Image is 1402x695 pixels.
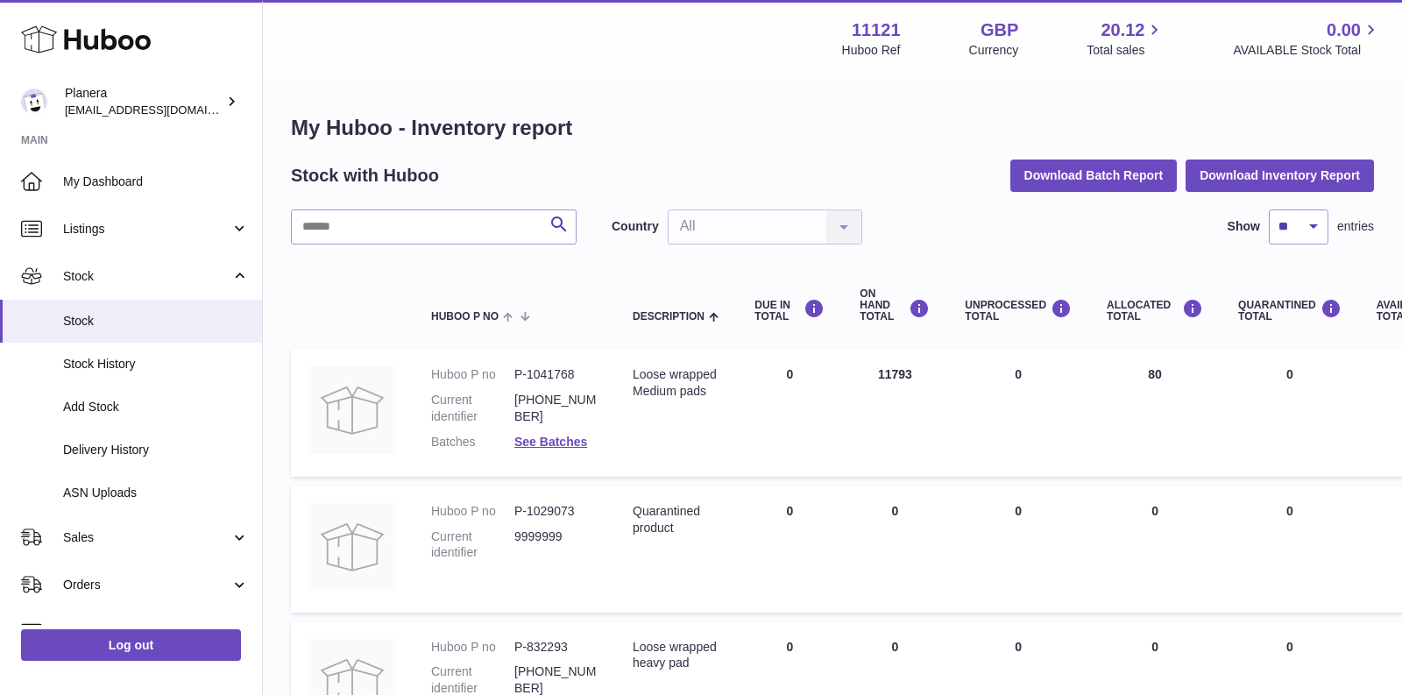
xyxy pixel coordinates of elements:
span: My Dashboard [63,174,249,190]
span: 0 [1286,504,1293,518]
div: UNPROCESSED Total [965,299,1072,323]
img: product image [308,366,396,454]
span: entries [1337,218,1374,235]
dt: Huboo P no [431,639,514,656]
dd: [PHONE_NUMBER] [514,392,598,425]
div: Loose wrapped heavy pad [633,639,719,672]
span: Sales [63,529,230,546]
div: Huboo Ref [842,42,901,59]
td: 11793 [842,349,947,477]
td: 0 [842,486,947,613]
div: Loose wrapped Medium pads [633,366,719,400]
dt: Huboo P no [431,503,514,520]
label: Show [1228,218,1260,235]
div: Planera [65,85,223,118]
strong: GBP [981,18,1018,42]
td: 0 [737,349,842,477]
td: 0 [947,349,1089,477]
dt: Current identifier [431,392,514,425]
dd: P-1029073 [514,503,598,520]
dt: Huboo P no [431,366,514,383]
span: 0 [1286,367,1293,381]
a: 0.00 AVAILABLE Stock Total [1233,18,1381,59]
h2: Stock with Huboo [291,164,439,188]
button: Download Inventory Report [1186,160,1374,191]
span: Description [633,311,705,323]
span: Stock [63,313,249,330]
a: 20.12 Total sales [1087,18,1165,59]
td: 0 [737,486,842,613]
span: Orders [63,577,230,593]
span: Listings [63,221,230,238]
dt: Current identifier [431,528,514,562]
span: ASN Uploads [63,485,249,501]
span: Huboo P no [431,311,499,323]
a: Log out [21,629,241,661]
button: Download Batch Report [1010,160,1178,191]
span: AVAILABLE Stock Total [1233,42,1381,59]
a: See Batches [514,435,587,449]
div: QUARANTINED Total [1238,299,1342,323]
div: ALLOCATED Total [1107,299,1203,323]
span: Add Stock [63,399,249,415]
div: DUE IN TOTAL [754,299,825,323]
label: Country [612,218,659,235]
dd: P-832293 [514,639,598,656]
strong: 11121 [852,18,901,42]
span: 20.12 [1101,18,1144,42]
dt: Batches [431,434,514,450]
span: 0.00 [1327,18,1361,42]
td: 80 [1089,349,1221,477]
td: 0 [947,486,1089,613]
dd: P-1041768 [514,366,598,383]
span: Total sales [1087,42,1165,59]
dd: 9999999 [514,528,598,562]
div: Quarantined product [633,503,719,536]
span: 0 [1286,640,1293,654]
div: ON HAND Total [860,288,930,323]
span: Usage [63,624,249,641]
img: product image [308,503,396,591]
td: 0 [1089,486,1221,613]
span: Stock History [63,356,249,372]
img: saiyani@planera.care [21,89,47,115]
span: Delivery History [63,442,249,458]
span: Stock [63,268,230,285]
h1: My Huboo - Inventory report [291,114,1374,142]
div: Currency [969,42,1019,59]
span: [EMAIL_ADDRESS][DOMAIN_NAME] [65,103,258,117]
